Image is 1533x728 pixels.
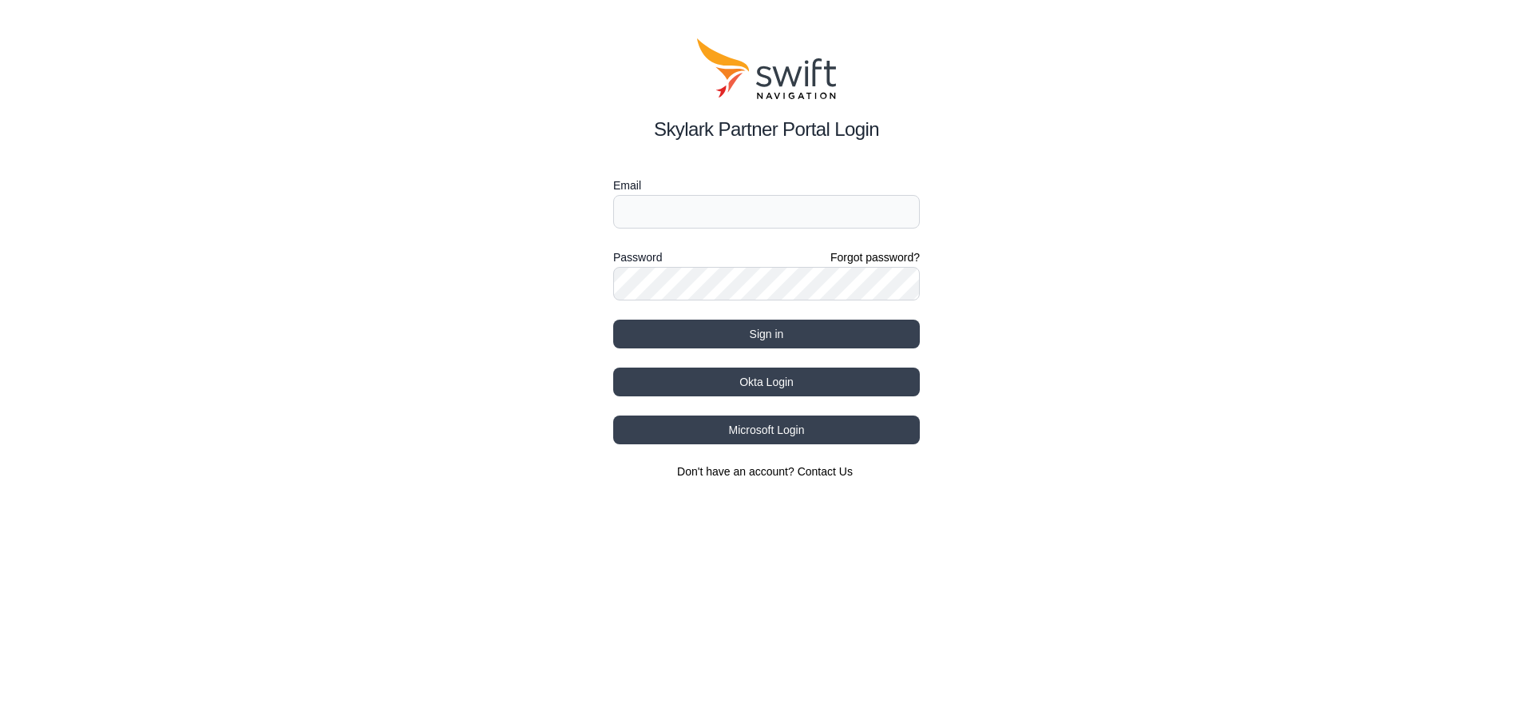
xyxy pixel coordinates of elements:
label: Password [613,248,662,267]
button: Sign in [613,320,920,348]
h2: Skylark Partner Portal Login [613,115,920,144]
label: Email [613,176,920,195]
button: Okta Login [613,368,920,396]
section: Don't have an account? [613,463,920,479]
a: Contact Us [798,465,853,478]
button: Microsoft Login [613,416,920,444]
a: Forgot password? [830,249,920,265]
